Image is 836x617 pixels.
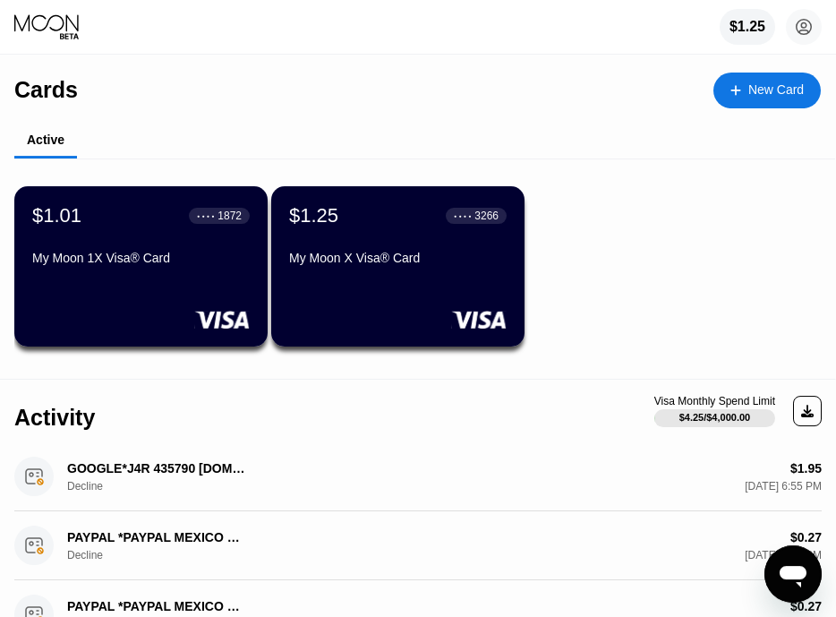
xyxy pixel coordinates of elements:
[14,442,822,511] div: GOOGLE*J4R 435790 [DOMAIN_NAME][URL][GEOGRAPHIC_DATA]Decline$1.95[DATE] 6:55 PM
[67,461,246,476] div: GOOGLE*J4R 435790 [DOMAIN_NAME][URL][GEOGRAPHIC_DATA]
[654,395,775,407] div: Visa Monthly Spend Limit
[729,19,765,35] div: $1.25
[14,405,95,431] div: Activity
[713,73,821,108] div: New Card
[790,461,822,476] div: $1.95
[32,251,250,265] div: My Moon 1X Visa® Card
[790,599,822,613] div: $0.27
[474,210,499,222] div: 3266
[745,549,822,561] div: [DATE] 6:43 PM
[67,549,157,561] div: Decline
[271,186,525,347] div: $1.25● ● ● ●3266My Moon X Visa® Card
[218,210,242,222] div: 1872
[67,599,246,613] div: PAYPAL *PAYPAL MEXICO CITY MX
[745,480,822,493] div: [DATE] 6:55 PM
[197,213,215,219] div: ● ● ● ●
[764,545,822,603] iframe: Button to launch messaging window, conversation in progress
[748,82,804,98] div: New Card
[32,204,81,227] div: $1.01
[289,251,507,265] div: My Moon X Visa® Card
[14,77,78,103] div: Cards
[27,133,64,147] div: Active
[720,9,775,45] div: $1.25
[679,412,751,423] div: $4.25 / $4,000.00
[454,213,472,219] div: ● ● ● ●
[289,204,338,227] div: $1.25
[654,395,775,427] div: Visa Monthly Spend Limit$4.25/$4,000.00
[790,530,822,544] div: $0.27
[14,186,268,347] div: $1.01● ● ● ●1872My Moon 1X Visa® Card
[67,530,246,544] div: PAYPAL *PAYPAL MEXICO CITY MX
[14,511,822,580] div: PAYPAL *PAYPAL MEXICO CITY MXDecline$0.27[DATE] 6:43 PM
[67,480,157,493] div: Decline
